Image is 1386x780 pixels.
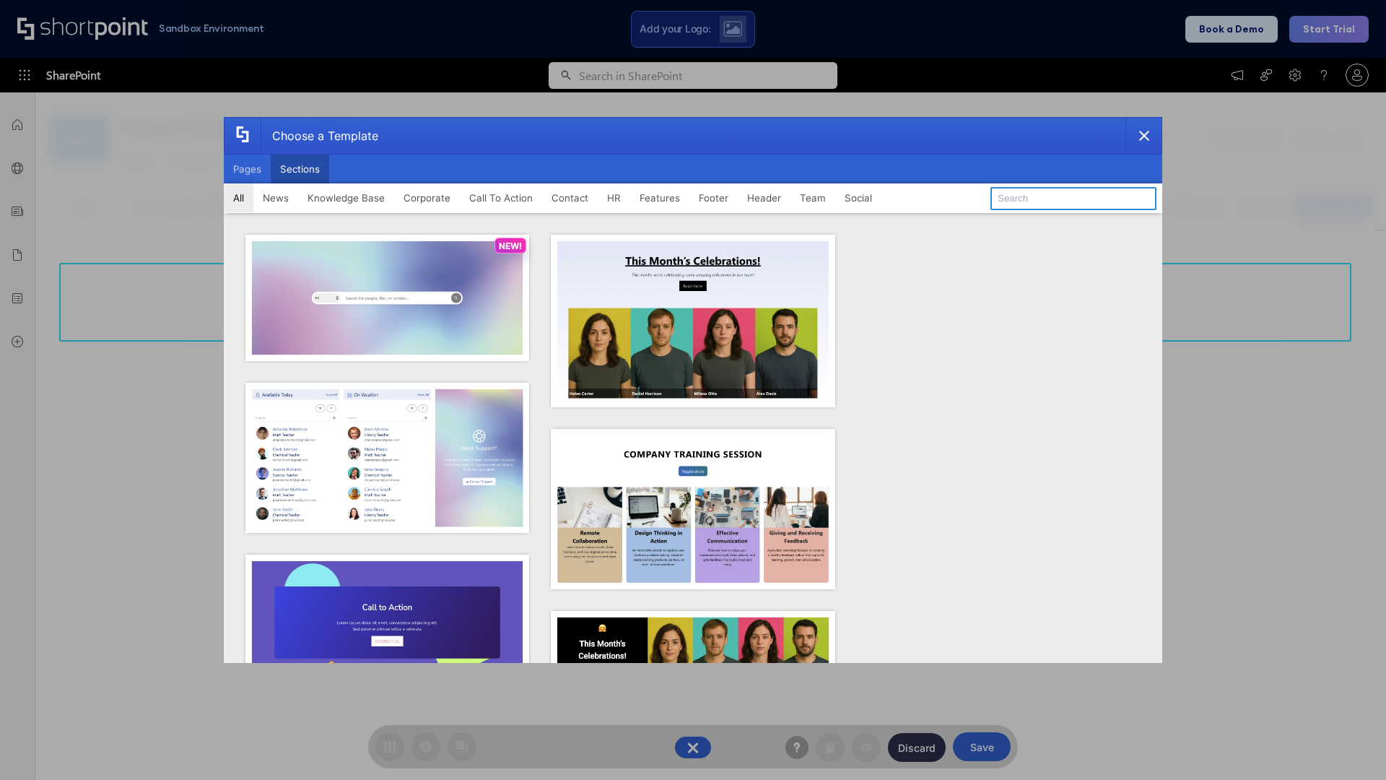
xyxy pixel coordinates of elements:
button: All [224,183,253,212]
button: News [253,183,298,212]
button: Knowledge Base [298,183,394,212]
iframe: Chat Widget [1314,711,1386,780]
button: Footer [689,183,738,212]
div: Choose a Template [261,118,378,154]
button: Contact [542,183,598,212]
button: HR [598,183,630,212]
button: Header [738,183,790,212]
button: Call To Action [460,183,542,212]
button: Corporate [394,183,460,212]
div: template selector [224,117,1162,663]
button: Social [835,183,881,212]
button: Sections [271,155,329,183]
button: Team [790,183,835,212]
button: Features [630,183,689,212]
p: NEW! [499,240,522,251]
input: Search [990,187,1156,210]
button: Pages [224,155,271,183]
